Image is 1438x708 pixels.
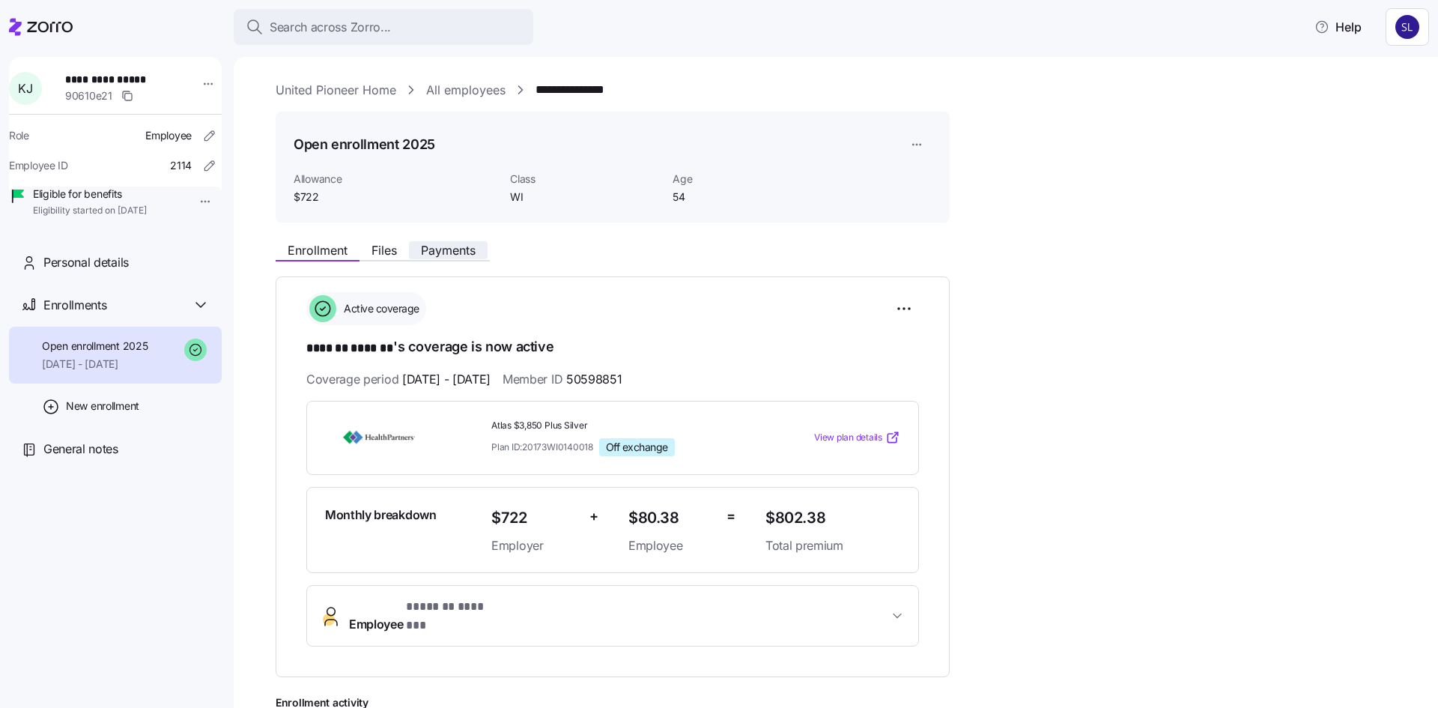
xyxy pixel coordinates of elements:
[33,205,147,217] span: Eligibility started on [DATE]
[426,81,506,100] a: All employees
[288,244,348,256] span: Enrollment
[270,18,391,37] span: Search across Zorro...
[43,253,129,272] span: Personal details
[1314,18,1362,36] span: Help
[43,440,118,459] span: General notes
[276,81,396,100] a: United Pioneer Home
[765,536,900,555] span: Total premium
[306,337,919,358] h1: 's coverage is now active
[339,301,419,316] span: Active coverage
[306,370,491,389] span: Coverage period
[145,128,192,143] span: Employee
[325,506,437,524] span: Monthly breakdown
[673,190,823,205] span: 54
[42,339,148,354] span: Open enrollment 2025
[510,172,661,187] span: Class
[43,296,106,315] span: Enrollments
[325,420,433,455] img: HealthPartners
[9,158,68,173] span: Employee ID
[170,158,192,173] span: 2114
[491,441,593,453] span: Plan ID: 20173WI0140018
[294,135,435,154] h1: Open enrollment 2025
[673,172,823,187] span: Age
[628,506,715,530] span: $80.38
[1395,15,1419,39] img: 9541d6806b9e2684641ca7bfe3afc45a
[402,370,491,389] span: [DATE] - [DATE]
[589,506,598,527] span: +
[1302,12,1374,42] button: Help
[606,441,668,454] span: Off exchange
[33,187,147,202] span: Eligible for benefits
[9,128,29,143] span: Role
[294,172,498,187] span: Allowance
[814,430,900,445] a: View plan details
[66,399,139,414] span: New enrollment
[628,536,715,555] span: Employee
[18,82,32,94] span: K J
[294,190,498,205] span: $722
[503,370,622,389] span: Member ID
[726,506,735,527] span: =
[814,431,882,445] span: View plan details
[421,244,476,256] span: Payments
[510,190,661,205] span: WI
[42,357,148,372] span: [DATE] - [DATE]
[765,506,900,530] span: $802.38
[349,598,499,634] span: Employee
[65,88,112,103] span: 90610e21
[234,9,533,45] button: Search across Zorro...
[491,536,577,555] span: Employer
[566,370,622,389] span: 50598851
[491,506,577,530] span: $722
[371,244,397,256] span: Files
[491,420,753,432] span: Atlas $3,850 Plus Silver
